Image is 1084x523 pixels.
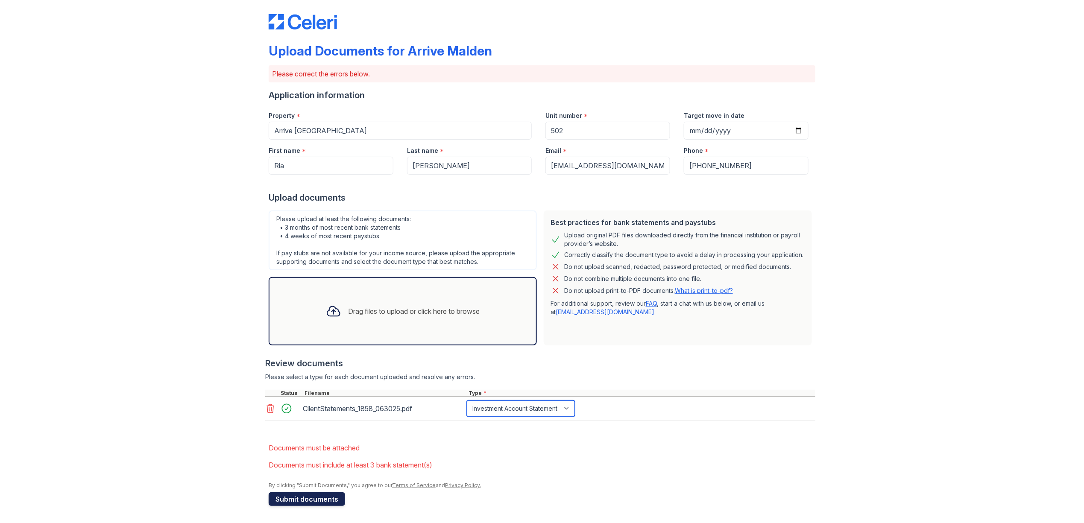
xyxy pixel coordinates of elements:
[269,14,337,29] img: CE_Logo_Blue-a8612792a0a2168367f1c8372b55b34899dd931a85d93a1a3d3e32e68fde9ad4.png
[545,146,561,155] label: Email
[269,192,815,204] div: Upload documents
[279,390,303,397] div: Status
[269,482,815,489] div: By clicking "Submit Documents," you agree to our and
[303,402,463,415] div: ClientStatements_1858_063025.pdf
[265,357,815,369] div: Review documents
[551,299,805,316] p: For additional support, review our , start a chat with us below, or email us at
[564,262,791,272] div: Do not upload scanned, redacted, password protected, or modified documents.
[684,146,703,155] label: Phone
[269,146,300,155] label: First name
[348,306,480,316] div: Drag files to upload or click here to browse
[269,43,492,58] div: Upload Documents for Arrive Malden
[684,111,744,120] label: Target move in date
[269,111,295,120] label: Property
[272,69,812,79] p: Please correct the errors below.
[407,146,438,155] label: Last name
[269,439,815,456] li: Documents must be attached
[564,231,805,248] div: Upload original PDF files downloaded directly from the financial institution or payroll provider’...
[675,287,733,294] a: What is print-to-pdf?
[564,286,733,295] p: Do not upload print-to-PDF documents.
[303,390,467,397] div: Filename
[556,308,654,316] a: [EMAIL_ADDRESS][DOMAIN_NAME]
[269,456,815,473] li: Documents must include at least 3 bank statement(s)
[269,89,815,101] div: Application information
[564,274,701,284] div: Do not combine multiple documents into one file.
[392,482,436,488] a: Terms of Service
[545,111,582,120] label: Unit number
[269,492,345,506] button: Submit documents
[564,250,803,260] div: Correctly classify the document type to avoid a delay in processing your application.
[445,482,481,488] a: Privacy Policy.
[265,373,815,381] div: Please select a type for each document uploaded and resolve any errors.
[467,390,815,397] div: Type
[269,210,537,270] div: Please upload at least the following documents: • 3 months of most recent bank statements • 4 wee...
[646,300,657,307] a: FAQ
[551,217,805,228] div: Best practices for bank statements and paystubs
